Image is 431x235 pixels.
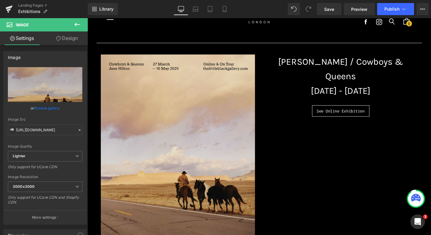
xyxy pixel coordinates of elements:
[13,184,35,189] b: 3000x3000
[324,6,334,12] span: Save
[340,3,346,9] span: 0
[8,144,82,149] div: Image Quality
[18,3,88,8] a: Landing Pages
[239,93,301,105] a: See Online Exhibition
[8,51,21,60] div: Image
[217,3,232,15] a: Mobile
[384,7,400,11] span: Publish
[13,154,25,158] b: Lighter
[203,3,217,15] a: Tablet
[377,3,414,15] button: Publish
[16,22,29,27] span: Image
[410,214,425,229] iframe: Intercom live chat
[351,6,367,12] span: Preview
[416,3,429,15] button: More
[99,6,114,12] span: Library
[344,3,375,15] a: Preview
[88,3,118,15] a: New Library
[245,96,295,101] span: See Online Exhibition
[8,165,82,173] div: Only support for UCare CDN
[18,9,41,14] span: Exhibitions
[302,3,314,15] button: Redo
[45,31,89,45] a: Design
[174,3,188,15] a: Desktop
[288,3,300,15] button: Undo
[188,70,352,85] h1: [DATE] - [DATE]
[8,175,82,179] div: Image Resolution
[188,3,203,15] a: Laptop
[8,125,82,135] input: Link
[4,210,87,224] button: More settings
[8,195,82,209] div: Only support for UCare CDN and Shopify CDN
[203,41,337,67] span: [PERSON_NAME] / Cowboys & Queens
[34,103,60,113] a: Browse gallery
[423,214,428,219] span: 3
[32,215,56,220] p: More settings
[8,117,82,122] div: Image Src
[334,0,347,10] a: 0
[8,105,82,111] div: or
